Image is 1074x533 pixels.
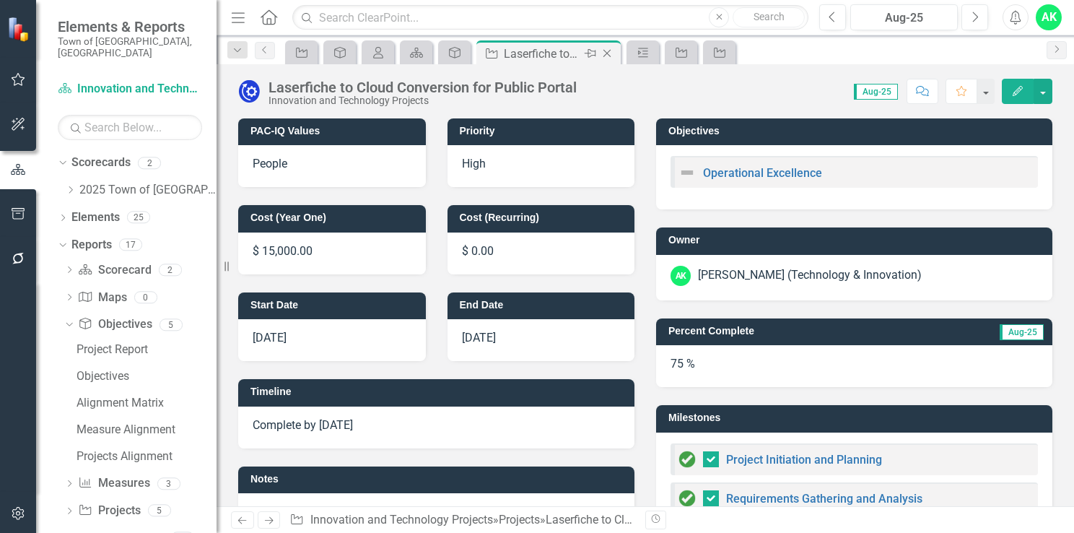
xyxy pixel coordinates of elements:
img: Complete [678,490,696,507]
a: Innovation and Technology Projects [310,513,493,526]
div: Objectives [77,370,217,383]
span: [DATE] [253,331,287,344]
h3: Cost (Recurring) [460,212,628,223]
a: Project Report [73,338,217,361]
div: » » [289,512,634,529]
a: Alignment Matrix [73,391,217,415]
span: $ 15,000.00 [253,244,313,258]
a: Objectives [78,316,152,333]
a: Projects [499,513,540,526]
div: [PERSON_NAME] (Technology & Innovation) [698,267,922,284]
div: Measure Alignment [77,423,217,436]
h3: Milestones [668,412,1045,423]
a: Scorecards [71,155,131,171]
input: Search Below... [58,115,202,140]
button: AK [1036,4,1062,30]
input: Search ClearPoint... [292,5,808,30]
span: [DATE] [462,331,496,344]
a: 2025 Town of [GEOGRAPHIC_DATA] [79,182,217,199]
button: Aug-25 [850,4,958,30]
a: Measures [78,475,149,492]
a: Maps [78,290,126,306]
span: High [462,157,486,170]
a: Reports [71,237,112,253]
img: Not Defined [678,164,696,181]
div: 0 [134,291,157,303]
div: Laserfiche to Cloud Conversion for Public Portal [504,45,581,63]
a: Operational Excellence [703,166,822,180]
a: Requirements Gathering and Analysis [726,492,922,506]
h3: Owner [668,235,1045,246]
div: Laserfiche to Cloud Conversion for Public Portal [546,513,789,526]
a: Projects Alignment [73,445,217,468]
a: Innovation and Technology Projects [58,81,202,97]
span: People [253,157,287,170]
div: 3 [157,477,180,490]
small: Town of [GEOGRAPHIC_DATA], [GEOGRAPHIC_DATA] [58,35,202,59]
span: $ 0.00 [462,244,494,258]
a: Project Initiation and Planning [726,453,882,467]
span: Elements & Reports [58,18,202,35]
h3: Start Date [250,300,419,311]
div: 2 [159,264,182,276]
div: Alignment Matrix [77,396,217,409]
h3: Priority [460,126,628,136]
h3: Percent Complete [668,326,914,337]
h3: Cost (Year One) [250,212,419,223]
a: Elements [71,209,120,226]
div: 2 [138,157,161,169]
div: Project Report [77,343,217,356]
a: Measure Alignment [73,418,217,441]
a: Objectives [73,365,217,388]
img: Complete [678,451,696,468]
h3: End Date [460,300,628,311]
span: Search [754,11,785,22]
a: Projects [78,503,140,519]
a: Scorecard [78,262,151,279]
h3: Notes [250,474,627,485]
div: Aug-25 [855,9,953,27]
div: Laserfiche to Cloud Conversion for Public Portal [268,79,577,95]
h3: Timeline [250,386,627,397]
div: 25 [127,212,150,224]
div: 5 [160,318,183,331]
span: Aug-25 [854,84,898,100]
h3: PAC-IQ Values [250,126,419,136]
div: Projects Alignment [77,450,217,463]
button: Search [733,7,805,27]
div: AK [671,266,691,286]
div: 5 [148,505,171,517]
img: In Progress [238,80,261,103]
div: Innovation and Technology Projects [268,95,577,106]
div: 17 [119,239,142,251]
span: Aug-25 [1000,324,1044,340]
h3: Objectives [668,126,1045,136]
div: 75 % [656,345,1052,387]
span: Complete by [DATE] [253,418,353,432]
img: ClearPoint Strategy [7,17,32,42]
